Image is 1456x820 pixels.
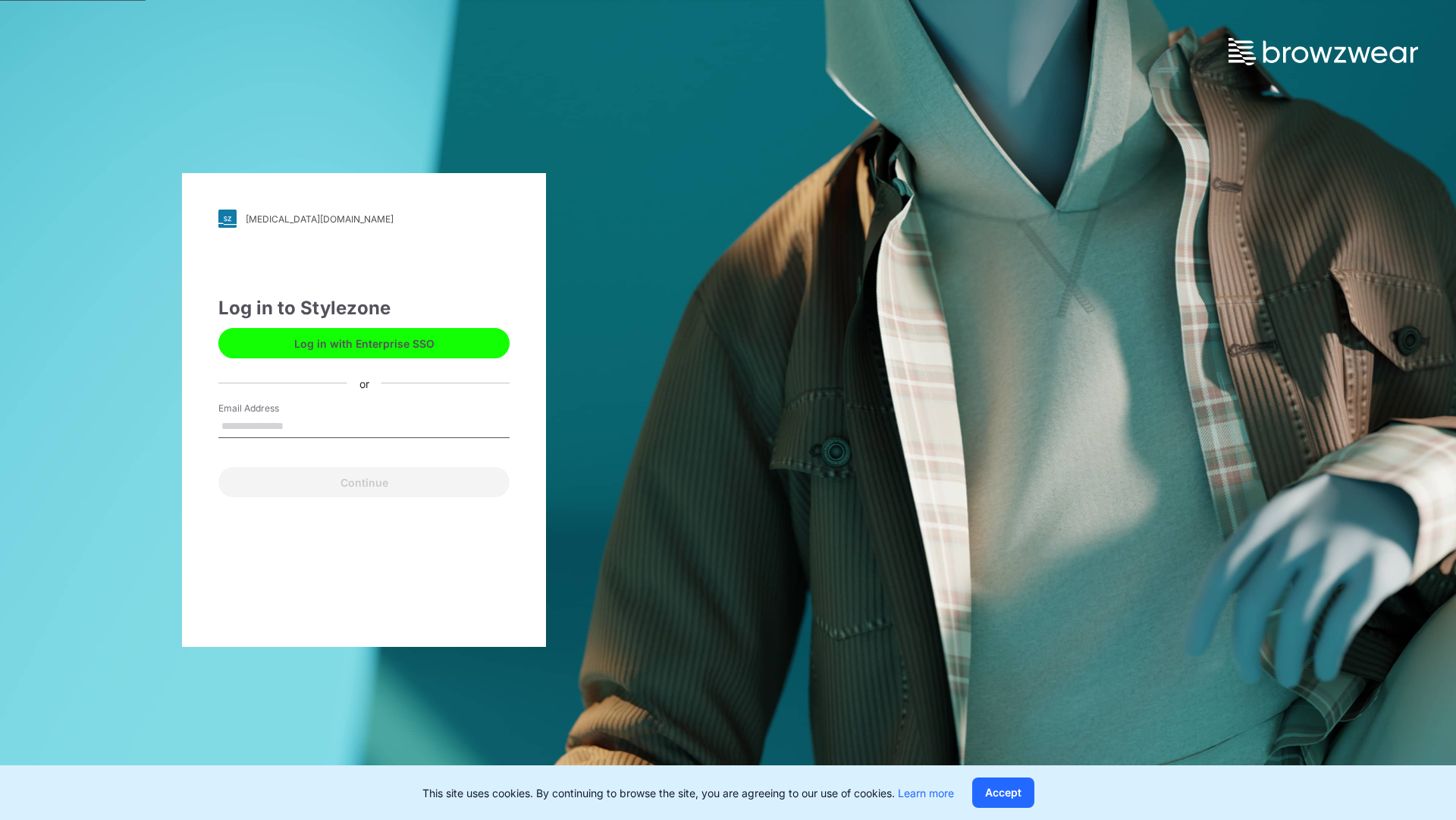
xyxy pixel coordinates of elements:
[972,777,1034,808] button: Accept
[898,787,954,799] a: Learn more
[1228,38,1418,65] img: browzwear-logo.73288ffb.svg
[218,210,510,228] a: [MEDICAL_DATA][DOMAIN_NAME]
[218,295,510,322] div: Log in to Stylezone
[347,375,381,391] div: or
[422,785,954,801] p: This site uses cookies. By continuing to browse the site, you are agreeing to our use of cookies.
[246,213,394,225] div: [MEDICAL_DATA][DOMAIN_NAME]
[218,402,325,415] label: Email Address
[218,210,237,228] img: svg+xml;base64,PHN2ZyB3aWR0aD0iMjgiIGhlaWdodD0iMjgiIHZpZXdCb3g9IjAgMCAyOCAyOCIgZmlsbD0ibm9uZSIgeG...
[218,328,510,358] button: Log in with Enterprise SSO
